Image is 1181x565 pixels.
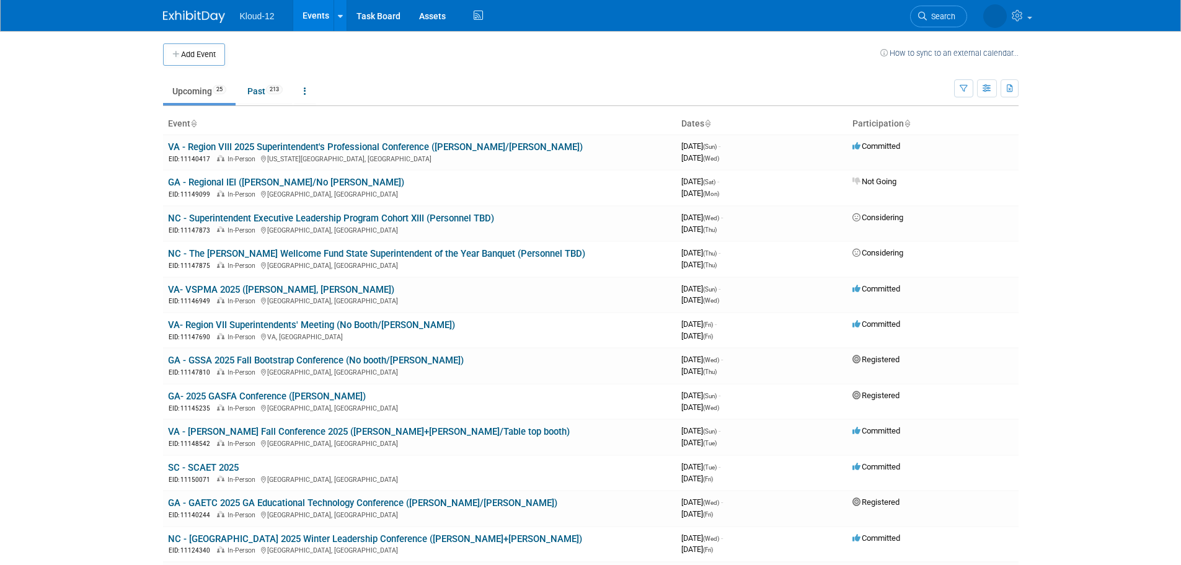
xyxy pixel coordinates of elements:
[704,118,710,128] a: Sort by Start Date
[703,297,719,304] span: (Wed)
[676,113,847,135] th: Dates
[681,248,720,257] span: [DATE]
[168,426,570,437] a: VA - [PERSON_NAME] Fall Conference 2025 ([PERSON_NAME]+[PERSON_NAME]/Table top booth)
[169,227,215,234] span: EID: 11147873
[681,474,713,483] span: [DATE]
[217,155,224,161] img: In-Person Event
[703,499,719,506] span: (Wed)
[169,262,215,269] span: EID: 11147875
[169,440,215,447] span: EID: 11148542
[168,260,671,270] div: [GEOGRAPHIC_DATA], [GEOGRAPHIC_DATA]
[852,533,900,543] span: Committed
[719,284,720,293] span: -
[163,43,225,66] button: Add Event
[169,405,215,412] span: EID: 11145235
[217,297,224,303] img: In-Person Event
[217,511,224,517] img: In-Person Event
[717,177,719,186] span: -
[715,319,717,329] span: -
[168,225,671,235] div: [GEOGRAPHIC_DATA], [GEOGRAPHIC_DATA]
[703,428,717,435] span: (Sun)
[217,190,224,197] img: In-Person Event
[681,213,723,222] span: [DATE]
[703,464,717,471] span: (Tue)
[681,462,720,471] span: [DATE]
[168,153,671,164] div: [US_STATE][GEOGRAPHIC_DATA], [GEOGRAPHIC_DATA]
[703,440,717,447] span: (Tue)
[163,11,225,23] img: ExhibitDay
[719,248,720,257] span: -
[681,509,713,518] span: [DATE]
[703,333,713,340] span: (Fri)
[217,226,224,233] img: In-Person Event
[217,546,224,553] img: In-Person Event
[169,298,215,305] span: EID: 11146949
[681,403,719,412] span: [DATE]
[719,391,720,400] span: -
[168,391,366,402] a: GA- 2025 GASFA Conference ([PERSON_NAME])
[228,226,259,234] span: In-Person
[228,297,259,305] span: In-Person
[217,333,224,339] img: In-Person Event
[228,440,259,448] span: In-Person
[169,547,215,554] span: EID: 11124340
[168,367,671,377] div: [GEOGRAPHIC_DATA], [GEOGRAPHIC_DATA]
[217,368,224,375] img: In-Person Event
[880,48,1019,58] a: How to sync to an external calendar...
[719,426,720,435] span: -
[703,155,719,162] span: (Wed)
[168,462,239,473] a: SC - SCAET 2025
[228,476,259,484] span: In-Person
[721,355,723,364] span: -
[721,213,723,222] span: -
[852,177,896,186] span: Not Going
[169,156,215,162] span: EID: 11140417
[168,355,464,366] a: GA - GSSA 2025 Fall Bootstrap Conference (No booth/[PERSON_NAME])
[240,11,275,21] span: Kloud-12
[703,215,719,221] span: (Wed)
[168,497,557,509] a: GA - GAETC 2025 GA Educational Technology Conference ([PERSON_NAME]/[PERSON_NAME])
[681,355,723,364] span: [DATE]
[681,426,720,435] span: [DATE]
[168,189,671,199] div: [GEOGRAPHIC_DATA], [GEOGRAPHIC_DATA]
[168,177,404,188] a: GA - Regional IEI ([PERSON_NAME]/No [PERSON_NAME])
[168,284,394,295] a: VA- VSPMA 2025 ([PERSON_NAME], [PERSON_NAME])
[852,391,900,400] span: Registered
[681,319,717,329] span: [DATE]
[681,284,720,293] span: [DATE]
[703,368,717,375] span: (Thu)
[703,321,713,328] span: (Fri)
[190,118,197,128] a: Sort by Event Name
[681,295,719,305] span: [DATE]
[681,153,719,162] span: [DATE]
[852,497,900,507] span: Registered
[228,404,259,412] span: In-Person
[168,403,671,413] div: [GEOGRAPHIC_DATA], [GEOGRAPHIC_DATA]
[681,367,717,376] span: [DATE]
[169,369,215,376] span: EID: 11147810
[852,213,903,222] span: Considering
[168,545,671,555] div: [GEOGRAPHIC_DATA], [GEOGRAPHIC_DATA]
[228,511,259,519] span: In-Person
[703,393,717,399] span: (Sun)
[168,331,671,342] div: VA, [GEOGRAPHIC_DATA]
[228,368,259,376] span: In-Person
[703,190,719,197] span: (Mon)
[681,391,720,400] span: [DATE]
[927,12,955,21] span: Search
[228,333,259,341] span: In-Person
[703,262,717,269] span: (Thu)
[168,533,582,545] a: NC - [GEOGRAPHIC_DATA] 2025 Winter Leadership Conference ([PERSON_NAME]+[PERSON_NAME])
[168,509,671,520] div: [GEOGRAPHIC_DATA], [GEOGRAPHIC_DATA]
[681,438,717,447] span: [DATE]
[217,440,224,446] img: In-Person Event
[681,545,713,554] span: [DATE]
[681,177,719,186] span: [DATE]
[213,85,226,94] span: 25
[852,426,900,435] span: Committed
[228,155,259,163] span: In-Person
[238,79,292,103] a: Past213
[703,535,719,542] span: (Wed)
[703,179,715,185] span: (Sat)
[703,511,713,518] span: (Fri)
